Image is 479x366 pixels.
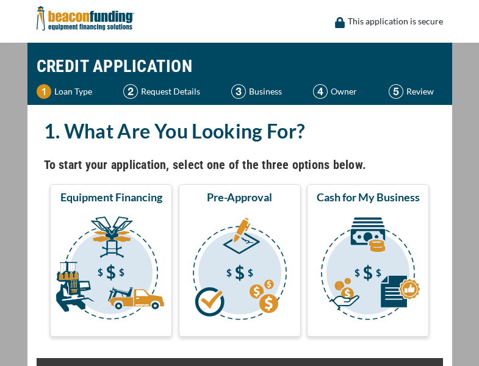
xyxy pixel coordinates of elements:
img: Equipment Financing [52,209,170,331]
span: Equipment Financing [60,190,162,204]
h4: To start your application, select one of the three options below. [44,154,436,175]
p: Request Details [141,84,200,99]
img: Step 4 [313,84,328,99]
img: Step 2 [123,84,138,99]
h1: CREDIT APPLICATION [37,49,443,84]
img: Step 1 [37,84,51,99]
p: Loan Type [54,84,92,99]
p: Business [249,84,282,99]
p: Review [406,84,434,99]
p: This application is secure [348,14,443,29]
h2: 1. What Are You Looking For? [44,117,436,145]
img: Step 3 [231,84,246,99]
span: Cash for My Business [317,190,420,204]
img: Cash for My Business [309,209,427,331]
img: Pre-Approval [181,209,298,331]
button: Pre-Approval [179,184,301,337]
span: Pre-Approval [207,190,272,204]
p: Owner [331,84,357,99]
button: Equipment Financing [50,184,172,337]
img: lock icon to convery security [335,17,345,28]
img: Step 5 [389,84,403,99]
button: Cash for My Business [307,184,429,337]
